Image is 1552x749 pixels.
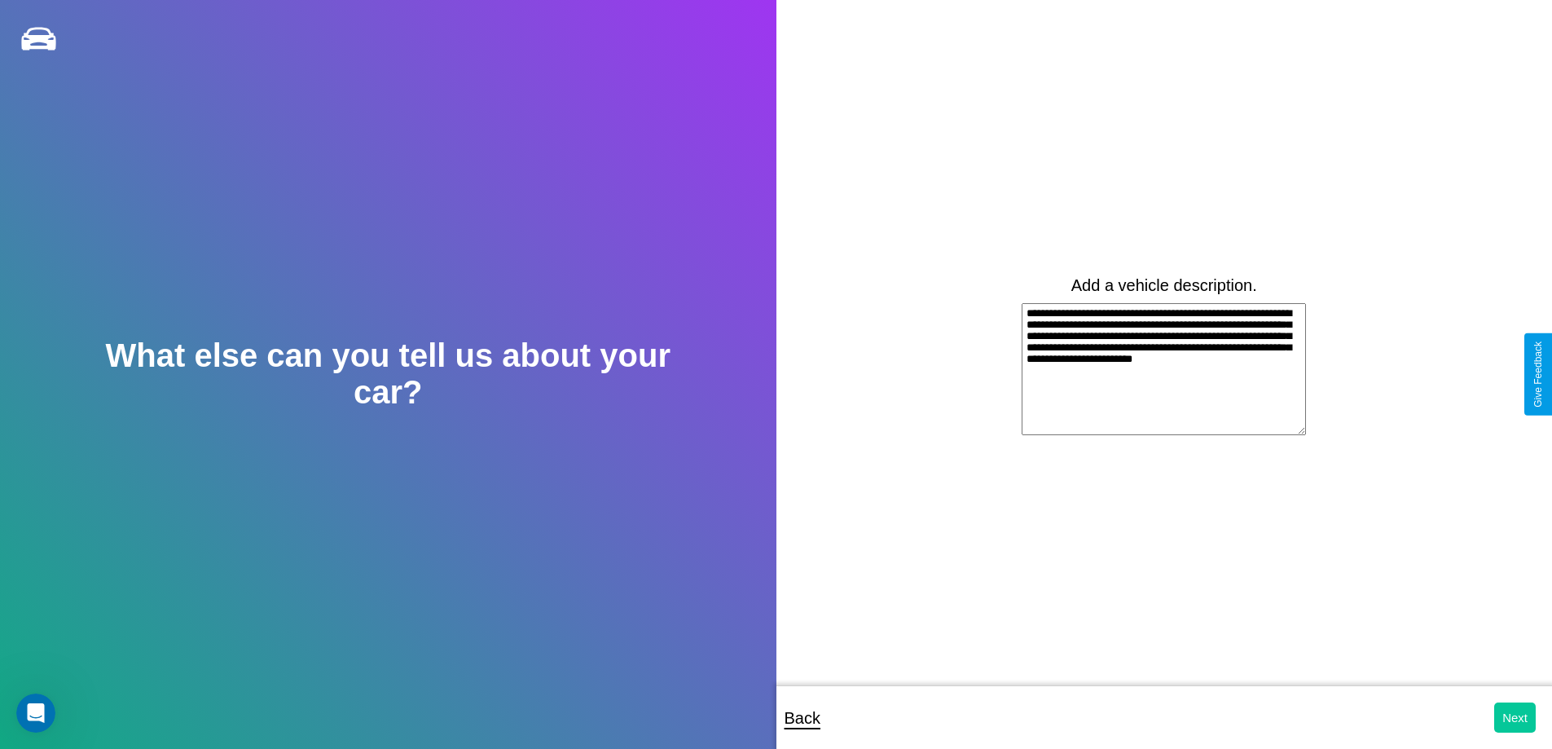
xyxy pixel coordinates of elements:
[785,703,820,733] p: Back
[77,337,698,411] h2: What else can you tell us about your car?
[1071,276,1257,295] label: Add a vehicle description.
[1494,703,1536,733] button: Next
[16,694,55,733] iframe: Intercom live chat
[1532,341,1544,408] div: Give Feedback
